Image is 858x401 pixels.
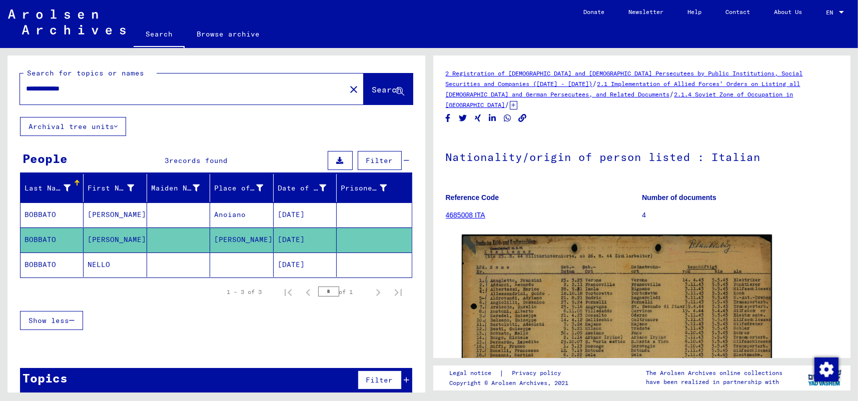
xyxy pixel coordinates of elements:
[210,202,273,227] mat-cell: Anoiano
[826,8,833,16] mat-select-trigger: EN
[670,89,674,98] span: /
[446,193,499,201] b: Reference Code
[318,287,368,296] div: of 1
[443,112,453,124] button: Share on Facebook
[21,202,84,227] mat-cell: BOBBATO
[21,174,84,202] mat-header-cell: Last Name
[341,183,387,193] div: Prisoner #
[274,174,337,202] mat-header-cell: Date of Birth
[147,174,210,202] mat-header-cell: Maiden Name
[344,79,364,99] button: Clear
[210,174,273,202] mat-header-cell: Place of Birth
[214,180,275,196] div: Place of Birth
[134,22,185,48] a: Search
[449,368,573,378] div: |
[446,211,485,219] a: 4685008 ITA
[151,180,212,196] div: Maiden Name
[642,210,838,220] p: 4
[23,369,68,387] div: Topics
[358,151,402,170] button: Filter
[348,83,360,95] mat-icon: close
[274,252,337,277] mat-cell: [DATE]
[366,156,393,165] span: Filter
[169,156,228,165] span: records found
[449,368,499,378] a: Legal notice
[21,227,84,252] mat-cell: BOBBATO
[517,112,528,124] button: Copy link
[502,112,513,124] button: Share on WhatsApp
[646,368,782,377] p: The Arolsen Archives online collections
[23,149,68,167] div: People
[278,282,298,302] button: First page
[88,180,146,196] div: First Name
[84,227,147,252] mat-cell: [PERSON_NAME]
[642,193,716,201] b: Number of documents
[814,357,838,381] div: Zustimmung ändern
[27,68,144,77] mat-label: Search for topics or names
[368,282,388,302] button: Next page
[341,180,399,196] div: Prisoner #
[214,183,263,193] div: Place of Birth
[449,378,573,387] p: Copyright © Arolsen Archives, 2021
[88,183,134,193] div: First Name
[84,252,147,277] mat-cell: NELLO
[593,79,597,88] span: /
[298,282,318,302] button: Previous page
[278,180,339,196] div: Date of Birth
[25,183,71,193] div: Last Name
[165,156,169,165] span: 3
[364,73,413,104] button: Search
[504,368,573,378] a: Privacy policy
[227,287,262,296] div: 1 – 3 of 3
[151,183,200,193] div: Maiden Name
[446,134,838,178] h1: Nationality/origin of person listed : Italian
[487,112,498,124] button: Share on LinkedIn
[358,370,402,389] button: Filter
[274,227,337,252] mat-cell: [DATE]
[806,365,843,390] img: yv_logo.png
[274,202,337,227] mat-cell: [DATE]
[278,183,326,193] div: Date of Birth
[21,252,84,277] mat-cell: BOBBATO
[388,282,408,302] button: Last page
[366,375,393,384] span: Filter
[505,100,510,109] span: /
[210,227,273,252] mat-cell: [PERSON_NAME]
[8,9,126,34] img: Arolsen_neg.svg
[29,316,69,325] span: Show less
[646,377,782,386] p: have been realized in partnership with
[814,357,838,381] img: Zustimmung ändern
[458,112,468,124] button: Share on Twitter
[20,311,83,330] button: Show less
[25,180,83,196] div: Last Name
[446,69,803,87] a: 2 Registration of [DEMOGRAPHIC_DATA] and [DEMOGRAPHIC_DATA] Persecutees by Public Institutions, S...
[473,112,483,124] button: Share on Xing
[372,84,402,94] span: Search
[84,174,147,202] mat-header-cell: First Name
[185,22,272,46] a: Browse archive
[337,174,411,202] mat-header-cell: Prisoner #
[84,202,147,227] mat-cell: [PERSON_NAME]
[20,117,126,136] button: Archival tree units
[446,80,800,98] a: 2.1 Implementation of Allied Forces’ Orders on Listing all [DEMOGRAPHIC_DATA] and German Persecut...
